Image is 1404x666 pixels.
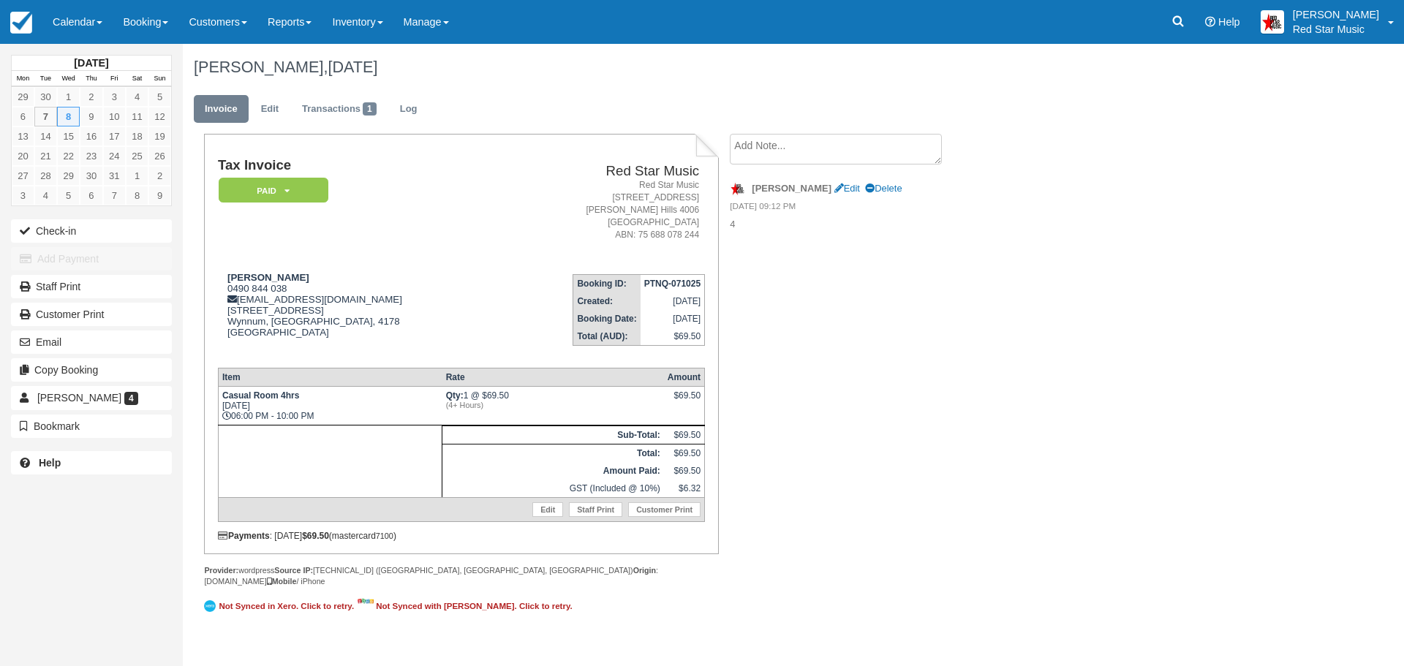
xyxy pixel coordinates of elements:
[126,186,148,205] a: 8
[641,328,705,346] td: $69.50
[57,107,80,126] a: 8
[376,531,393,540] small: 7100
[573,274,641,292] th: Booking ID:
[34,107,57,126] a: 7
[103,186,126,205] a: 7
[274,566,313,575] strong: Source IP:
[865,183,902,194] a: Delete
[752,183,831,194] strong: [PERSON_NAME]
[664,425,705,444] td: $69.50
[148,107,171,126] a: 12
[103,146,126,166] a: 24
[218,272,502,356] div: 0490 844 038 [EMAIL_ADDRESS][DOMAIN_NAME] [STREET_ADDRESS] Wynnum, [GEOGRAPHIC_DATA], 4178 [GEOGR...
[442,425,664,444] th: Sub-Total:
[11,330,172,354] button: Email
[507,164,699,179] h2: Red Star Music
[507,179,699,242] address: Red Star Music [STREET_ADDRESS] [PERSON_NAME] Hills 4006 [GEOGRAPHIC_DATA] ABN: 75 688 078 244
[204,566,238,575] strong: Provider:
[11,415,172,438] button: Bookmark
[218,531,705,541] div: : [DATE] (mastercard )
[204,565,718,587] div: wordpress [TECHNICAL_ID] ([GEOGRAPHIC_DATA], [GEOGRAPHIC_DATA], [GEOGRAPHIC_DATA]) : [DOMAIN_NAME...
[126,71,148,87] th: Sat
[218,368,442,386] th: Item
[57,126,80,146] a: 15
[219,178,328,203] em: Paid
[446,390,464,401] strong: Qty
[148,186,171,205] a: 9
[34,87,57,107] a: 30
[103,166,126,186] a: 31
[442,368,664,386] th: Rate
[644,279,701,289] strong: PTNQ-071025
[57,166,80,186] a: 29
[126,166,148,186] a: 1
[37,392,121,404] span: [PERSON_NAME]
[664,462,705,480] td: $69.50
[1218,16,1240,28] span: Help
[194,58,1225,76] h1: [PERSON_NAME],
[291,95,388,124] a: Transactions1
[664,444,705,462] td: $69.50
[148,87,171,107] a: 5
[442,480,664,498] td: GST (Included @ 10%)
[80,87,102,107] a: 2
[222,390,299,401] strong: Casual Room 4hrs
[641,292,705,310] td: [DATE]
[250,95,290,124] a: Edit
[218,158,502,173] h1: Tax Invoice
[328,58,377,76] span: [DATE]
[74,57,108,69] strong: [DATE]
[34,186,57,205] a: 4
[11,275,172,298] a: Staff Print
[302,531,329,541] strong: $69.50
[573,310,641,328] th: Booking Date:
[126,126,148,146] a: 18
[363,102,377,116] span: 1
[358,598,576,614] a: Not Synced with [PERSON_NAME]. Click to retry.
[633,566,656,575] strong: Origin
[80,71,102,87] th: Thu
[57,186,80,205] a: 5
[267,577,297,586] strong: Mobile
[218,531,270,541] strong: Payments
[1205,17,1215,27] i: Help
[12,87,34,107] a: 29
[103,107,126,126] a: 10
[148,126,171,146] a: 19
[57,87,80,107] a: 1
[11,247,172,270] button: Add Payment
[12,71,34,87] th: Mon
[80,126,102,146] a: 16
[12,126,34,146] a: 13
[194,95,249,124] a: Invoice
[1293,22,1379,37] p: Red Star Music
[573,292,641,310] th: Created:
[126,146,148,166] a: 25
[12,146,34,166] a: 20
[12,166,34,186] a: 27
[664,480,705,498] td: $6.32
[11,219,172,243] button: Check-in
[11,451,172,474] a: Help
[34,166,57,186] a: 28
[103,71,126,87] th: Fri
[446,401,660,409] em: (4+ Hours)
[730,200,976,216] em: [DATE] 09:12 PM
[11,358,172,382] button: Copy Booking
[218,386,442,425] td: [DATE] 06:00 PM - 10:00 PM
[39,457,61,469] b: Help
[34,126,57,146] a: 14
[204,598,358,614] a: Not Synced in Xero. Click to retry.
[12,186,34,205] a: 3
[668,390,701,412] div: $69.50
[442,386,664,425] td: 1 @ $69.50
[126,107,148,126] a: 11
[227,272,309,283] strong: [PERSON_NAME]
[11,386,172,409] a: [PERSON_NAME] 4
[730,218,976,232] p: 4
[573,328,641,346] th: Total (AUD):
[834,183,860,194] a: Edit
[34,146,57,166] a: 21
[124,392,138,405] span: 4
[103,87,126,107] a: 3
